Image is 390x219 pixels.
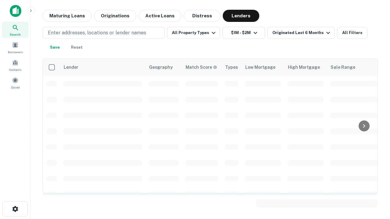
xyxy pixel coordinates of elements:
button: $1M - $2M [222,27,265,39]
div: High Mortgage [288,64,320,71]
th: High Mortgage [284,59,327,76]
div: Capitalize uses an advanced AI algorithm to match your search with the best lender. The match sco... [186,64,217,71]
span: Borrowers [8,50,23,54]
span: Saved [11,85,20,90]
button: Originated Last 6 Months [268,27,335,39]
span: Search [10,32,21,37]
iframe: Chat Widget [360,151,390,180]
button: Distress [184,10,220,22]
th: Capitalize uses an advanced AI algorithm to match your search with the best lender. The match sco... [182,59,222,76]
button: Originations [94,10,136,22]
a: Saved [2,75,29,91]
div: Low Mortgage [245,64,275,71]
p: Enter addresses, locations or lender names [48,29,146,36]
span: Contacts [9,67,21,72]
th: Lender [60,59,145,76]
div: Originated Last 6 Months [272,29,332,36]
button: Active Loans [139,10,181,22]
button: Enter addresses, locations or lender names [43,27,165,39]
a: Borrowers [2,39,29,56]
button: All Filters [337,27,367,39]
div: Lender [64,64,78,71]
button: Save your search to get updates of matches that match your search criteria. [45,41,65,54]
th: Low Mortgage [242,59,284,76]
th: Geography [145,59,182,76]
div: Types [225,64,238,71]
th: Types [222,59,242,76]
button: Lenders [223,10,259,22]
th: Sale Range [327,59,382,76]
h6: Match Score [186,64,216,71]
a: Search [2,22,29,38]
img: capitalize-icon.png [10,5,21,17]
button: Maturing Loans [43,10,92,22]
button: All Property Types [167,27,220,39]
button: Reset [67,41,87,54]
div: Geography [149,64,173,71]
a: Contacts [2,57,29,73]
div: Sale Range [331,64,355,71]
